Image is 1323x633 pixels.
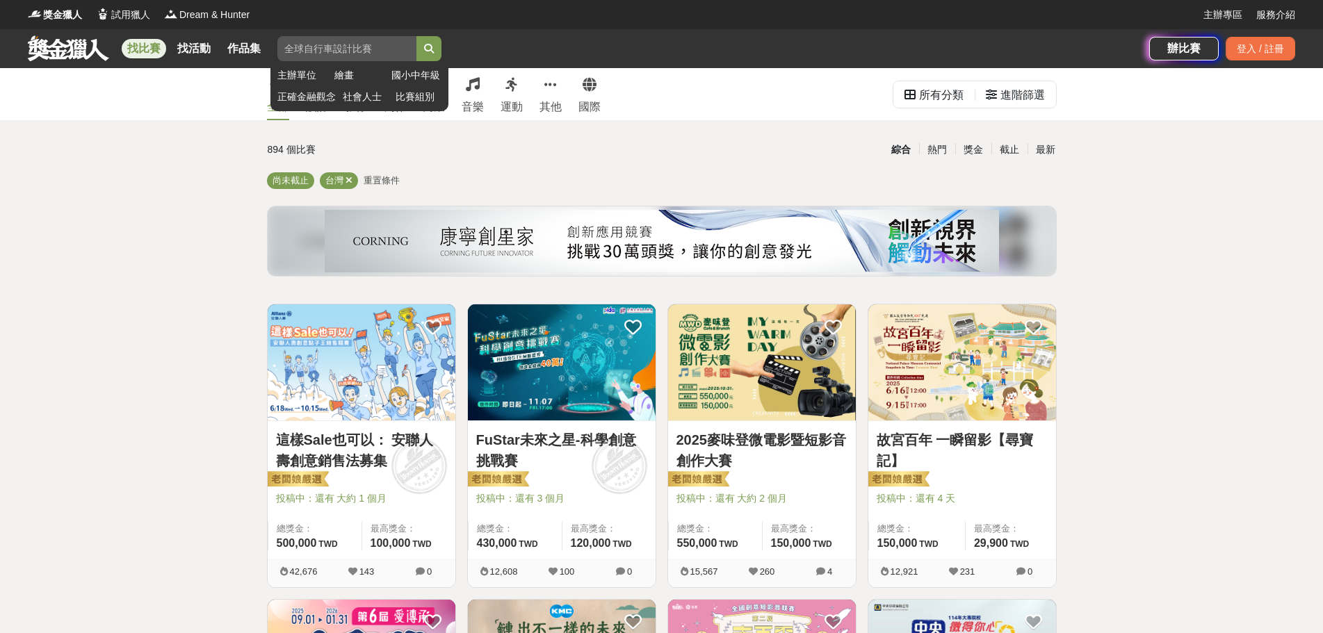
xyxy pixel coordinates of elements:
a: 主辦專區 [1203,8,1242,22]
a: Cover Image [468,304,656,421]
span: 15,567 [690,566,718,577]
span: 試用獵人 [111,8,150,22]
span: 重置條件 [364,175,400,186]
a: 其他 [539,68,562,120]
a: 這樣Sale也可以： 安聯人壽創意銷售法募集 [276,429,447,471]
a: 比賽組別 [396,90,441,104]
div: 綜合 [883,138,919,162]
img: Cover Image [668,304,856,420]
span: 231 [960,566,975,577]
a: 作品集 [222,39,266,58]
span: TWD [719,539,738,549]
a: 社會人士 [343,90,389,104]
a: 2025麥味登微電影暨短影音創作大賽 [676,429,847,471]
span: TWD [919,539,938,549]
span: 最高獎金： [371,522,447,536]
a: Logo試用獵人 [96,8,150,22]
span: 投稿中：還有 4 天 [877,491,1048,506]
div: 最新 [1028,138,1064,162]
a: 找活動 [172,39,216,58]
a: 全部 [267,68,289,120]
span: 0 [627,566,632,577]
span: 最高獎金： [974,522,1048,536]
span: 143 [359,566,375,577]
span: 最高獎金： [571,522,647,536]
div: 熱門 [919,138,955,162]
img: Logo [28,7,42,21]
img: Cover Image [268,304,455,420]
span: 150,000 [877,537,918,549]
img: Cover Image [868,304,1056,420]
img: 老闆娘嚴選 [866,470,930,490]
div: 國際 [578,99,601,115]
span: 12,608 [490,566,518,577]
a: 音樂 [462,68,484,120]
img: Cover Image [468,304,656,420]
span: 42,676 [290,566,318,577]
a: LogoDream & Hunter [164,8,250,22]
span: TWD [612,539,631,549]
input: 全球自行車設計比賽 [277,36,416,61]
span: 29,900 [974,537,1008,549]
a: 服務介紹 [1256,8,1295,22]
a: 主辦單位 [277,68,327,83]
span: TWD [519,539,537,549]
a: 找比賽 [122,39,166,58]
span: TWD [1010,539,1029,549]
a: 繪畫 [334,68,384,83]
a: 辦比賽 [1149,37,1219,60]
span: 430,000 [477,537,517,549]
span: 12,921 [891,566,918,577]
div: 截止 [991,138,1028,162]
a: Cover Image [668,304,856,421]
img: 老闆娘嚴選 [465,470,529,490]
span: TWD [813,539,831,549]
div: 獎金 [955,138,991,162]
span: 550,000 [677,537,717,549]
span: TWD [412,539,431,549]
span: 總獎金： [477,522,553,536]
span: 獎金獵人 [43,8,82,22]
div: 登入 / 註冊 [1226,37,1295,60]
span: 150,000 [771,537,811,549]
img: 老闆娘嚴選 [265,470,329,490]
span: 100,000 [371,537,411,549]
div: 全部 [267,99,289,115]
span: 尚未截止 [273,175,309,186]
a: 運動 [501,68,523,120]
img: Logo [96,7,110,21]
a: 國際 [578,68,601,120]
span: 4 [827,566,832,577]
div: 進階篩選 [1000,81,1045,109]
span: 總獎金： [877,522,957,536]
a: Cover Image [868,304,1056,421]
div: 其他 [539,99,562,115]
span: 500,000 [277,537,317,549]
a: 正確金融觀念 [277,90,336,104]
span: 最高獎金： [771,522,847,536]
div: 運動 [501,99,523,115]
span: Dream & Hunter [179,8,250,22]
span: 0 [1028,566,1032,577]
span: 總獎金： [677,522,754,536]
span: 100 [560,566,575,577]
span: 總獎金： [277,522,353,536]
a: Logo獎金獵人 [28,8,82,22]
span: 投稿中：還有 大約 1 個月 [276,491,447,506]
div: 894 個比賽 [268,138,530,162]
img: 老闆娘嚴選 [665,470,729,490]
img: Logo [164,7,178,21]
span: 120,000 [571,537,611,549]
a: 故宮百年 一瞬留影【尋寶記】 [877,429,1048,471]
span: TWD [318,539,337,549]
a: FuStar未來之星-科學創意挑戰賽 [476,429,647,471]
a: Cover Image [268,304,455,421]
div: 音樂 [462,99,484,115]
span: 260 [760,566,775,577]
span: 0 [427,566,432,577]
span: 投稿中：還有 3 個月 [476,491,647,506]
span: 台灣 [325,175,343,186]
span: 投稿中：還有 大約 2 個月 [676,491,847,506]
img: 450e0687-a965-40c0-abf0-84084e733638.png [325,210,999,272]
